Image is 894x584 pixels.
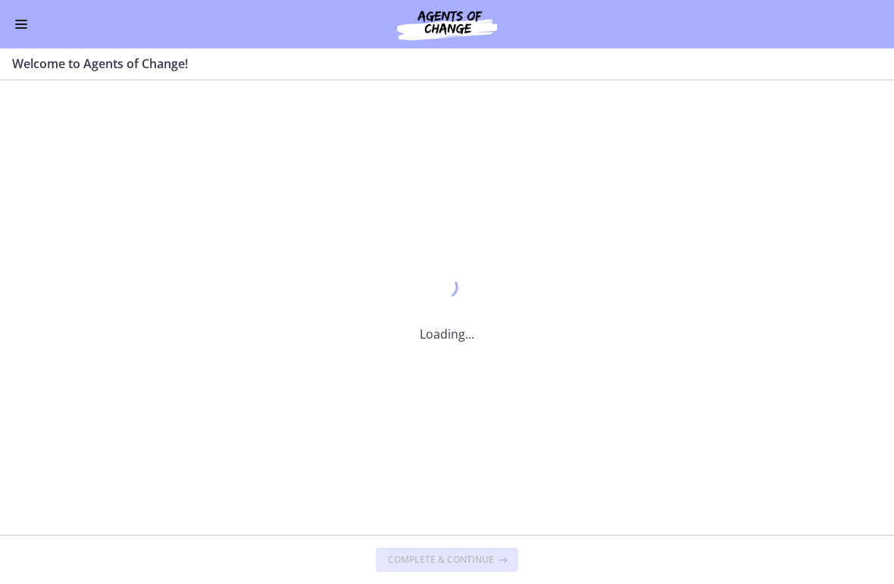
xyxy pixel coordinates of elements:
[356,6,538,42] img: Agents of Change
[12,15,30,33] button: Enable menu
[420,325,474,343] p: Loading...
[420,272,474,307] div: 1
[12,55,864,73] h3: Welcome to Agents of Change!
[388,554,494,566] span: Complete & continue
[376,548,518,572] button: Complete & continue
